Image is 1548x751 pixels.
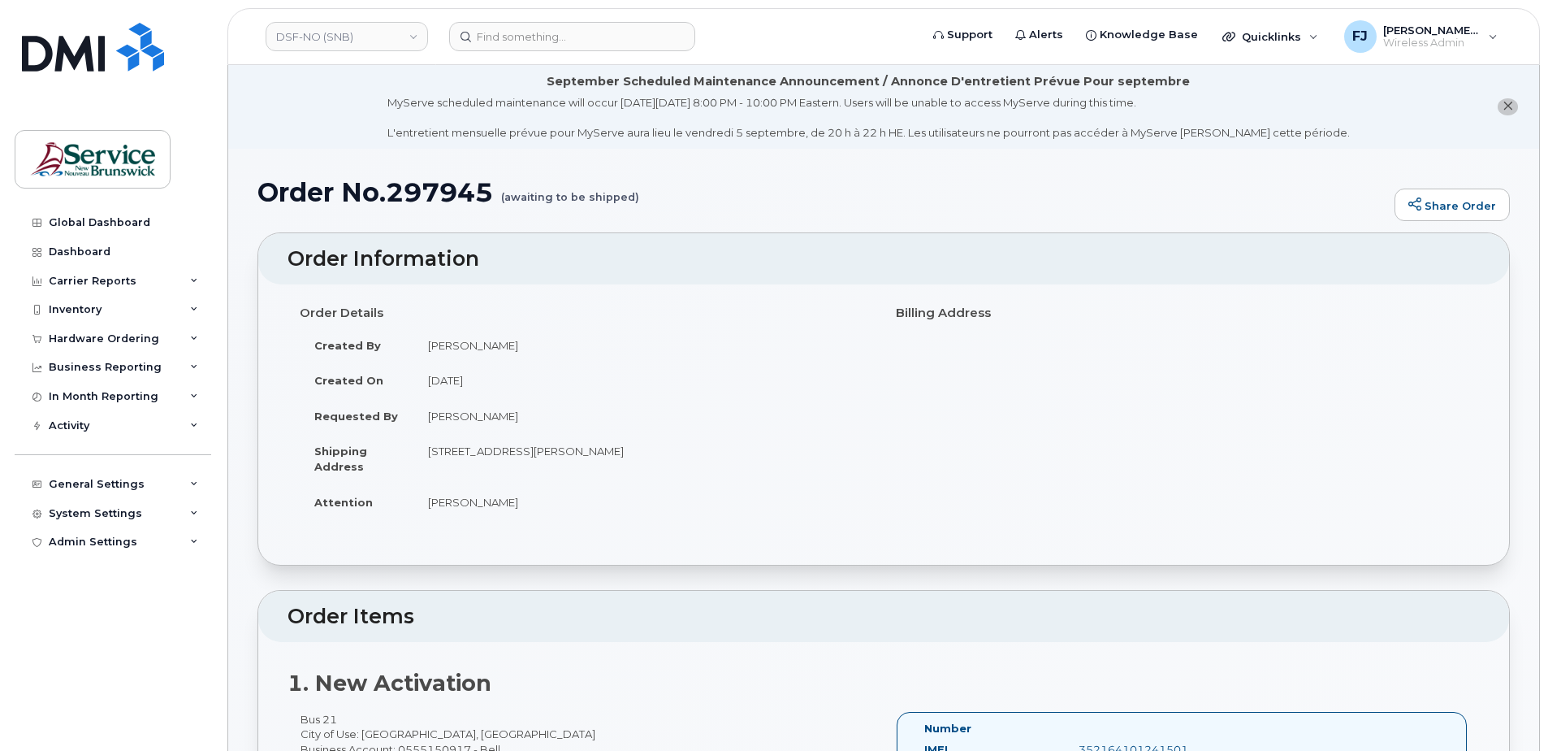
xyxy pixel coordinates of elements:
[413,328,871,363] td: [PERSON_NAME]
[1498,98,1518,115] button: close notification
[413,484,871,520] td: [PERSON_NAME]
[924,721,971,736] label: Number
[413,362,871,398] td: [DATE]
[300,306,871,320] h4: Order Details
[387,95,1350,141] div: MyServe scheduled maintenance will occur [DATE][DATE] 8:00 PM - 10:00 PM Eastern. Users will be u...
[896,306,1468,320] h4: Billing Address
[413,398,871,434] td: [PERSON_NAME]
[314,445,367,473] strong: Shipping Address
[314,339,381,352] strong: Created By
[314,496,373,509] strong: Attention
[314,410,398,423] strong: Requested By
[413,433,871,484] td: [STREET_ADDRESS][PERSON_NAME]
[288,248,1480,271] h2: Order Information
[288,670,491,697] strong: 1. New Activation
[288,606,1480,628] h2: Order Items
[501,178,639,203] small: (awaiting to be shipped)
[257,178,1386,206] h1: Order No.297945
[1394,189,1510,221] a: Share Order
[547,73,1190,90] div: September Scheduled Maintenance Announcement / Annonce D'entretient Prévue Pour septembre
[314,374,383,387] strong: Created On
